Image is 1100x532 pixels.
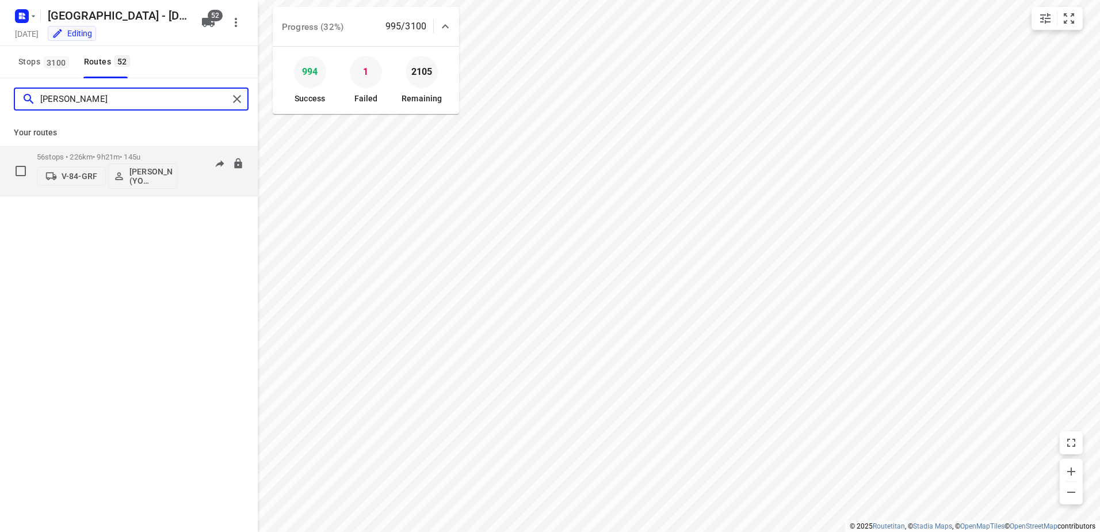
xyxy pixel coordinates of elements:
[44,56,69,68] span: 3100
[40,90,228,108] input: Search routes
[1057,7,1080,30] button: Fit zoom
[960,522,1004,530] a: OpenMapTiles
[62,172,97,181] p: V-84-GRF
[208,10,223,21] span: 52
[208,153,231,176] button: Send to driver
[1034,7,1057,30] button: Map settings
[37,153,177,161] p: 56 stops • 226km • 9h21m • 145u
[385,20,426,33] p: 995/3100
[363,63,368,81] p: 1
[114,55,130,67] span: 52
[108,164,177,189] button: [PERSON_NAME] (YO Zwolle)
[873,522,905,530] a: Routetitan
[1032,7,1083,30] div: small contained button group
[850,522,1095,530] li: © 2025 , © , © © contributors
[9,159,32,183] span: Select
[1010,522,1057,530] a: OpenStreetMap
[273,7,459,46] div: Progress (32%)995/3100
[197,11,220,34] button: 52
[10,27,43,40] h5: Project date
[84,55,133,69] div: Routes
[913,522,952,530] a: Stadia Maps
[232,158,244,171] button: Lock route
[295,93,325,105] p: Success
[354,93,378,105] p: Failed
[52,28,92,39] div: Editing
[411,63,432,81] p: 2105
[402,93,442,105] p: Remaining
[14,127,244,139] p: Your routes
[302,63,318,81] p: 994
[129,167,172,185] p: [PERSON_NAME] (YO Zwolle)
[37,167,106,185] button: V-84-GRF
[18,55,72,69] span: Stops
[43,6,192,25] h5: [GEOGRAPHIC_DATA] - [DATE]
[282,22,343,32] span: Progress (32%)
